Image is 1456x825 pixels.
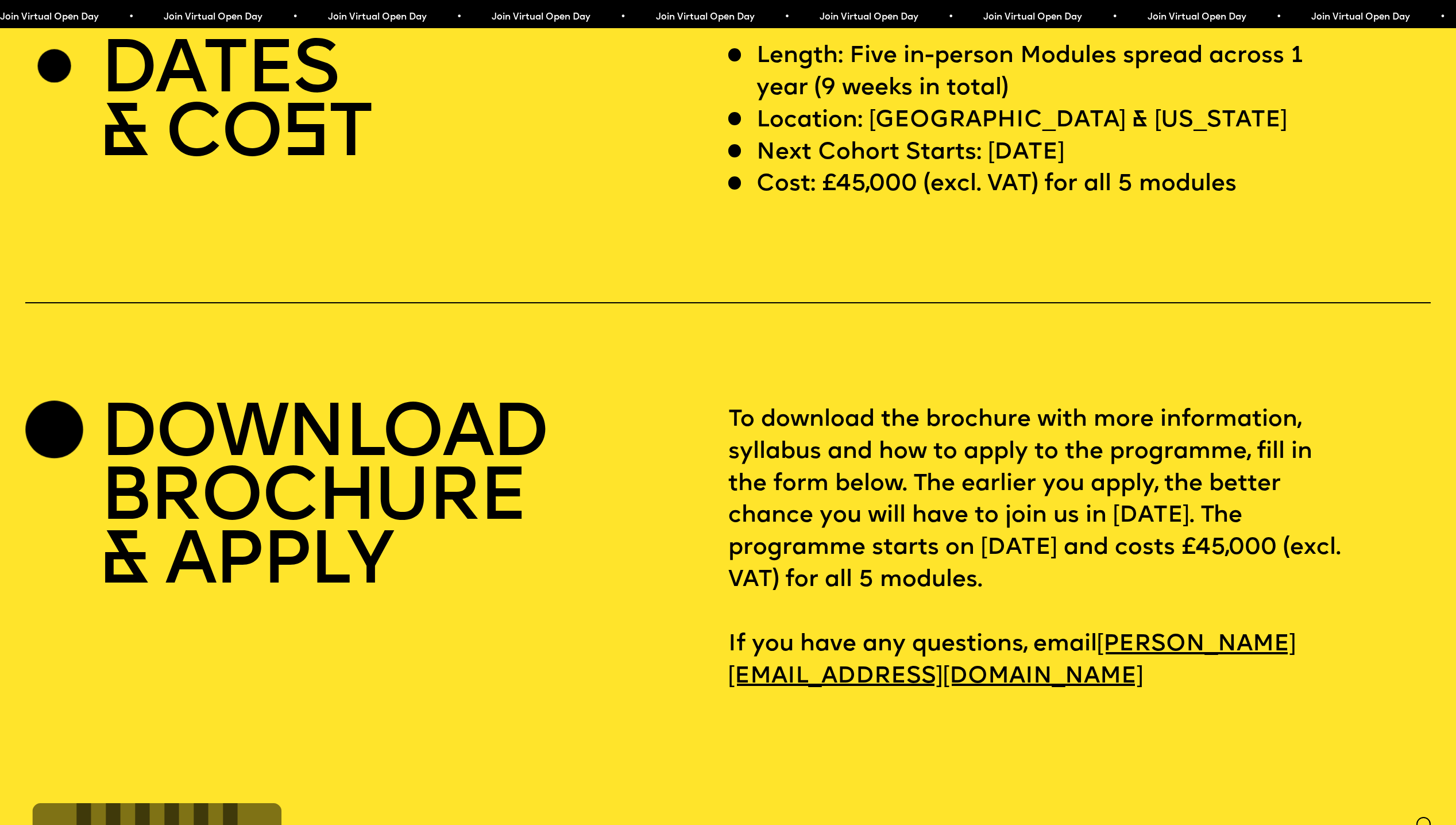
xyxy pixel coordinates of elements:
span: • [1276,13,1281,22]
span: • [784,13,789,22]
span: • [948,13,953,22]
span: • [1112,13,1117,22]
a: [PERSON_NAME][EMAIL_ADDRESS][DOMAIN_NAME] [728,623,1296,698]
p: To download the brochure with more information, syllabus and how to apply to the programme, fill ... [728,404,1431,693]
span: S [281,99,328,174]
span: • [1440,13,1445,22]
span: • [620,13,625,22]
span: • [128,13,133,22]
span: • [456,13,461,22]
p: Length: Five in-person Modules spread across 1 year (9 weeks in total) [756,41,1343,105]
p: Location: [GEOGRAPHIC_DATA] & [US_STATE] [756,105,1287,137]
p: Next Cohort Starts: [DATE] [756,137,1065,169]
p: Cost: £45,000 (excl. VAT) for all 5 modules [756,169,1237,201]
span: • [292,13,298,22]
h2: DOWNLOAD BROCHURE & APPLY [100,404,547,596]
h2: DATES & CO T [100,41,372,168]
